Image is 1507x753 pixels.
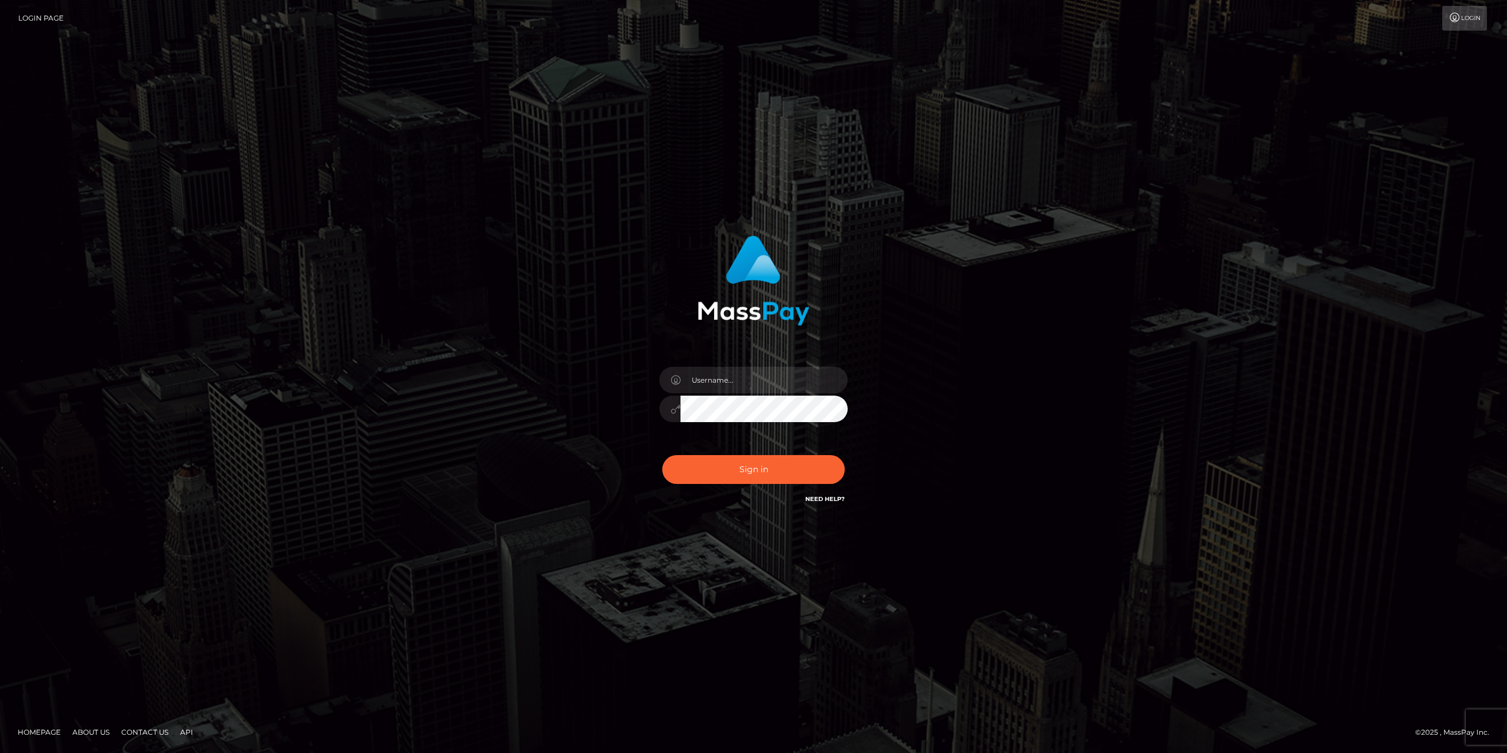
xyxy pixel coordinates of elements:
div: © 2025 , MassPay Inc. [1415,726,1498,739]
a: Need Help? [805,495,845,503]
input: Username... [681,367,848,393]
a: Contact Us [117,723,173,741]
img: MassPay Login [698,235,809,326]
a: API [175,723,198,741]
a: Login [1442,6,1487,31]
button: Sign in [662,455,845,484]
a: About Us [68,723,114,741]
a: Homepage [13,723,65,741]
a: Login Page [18,6,64,31]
